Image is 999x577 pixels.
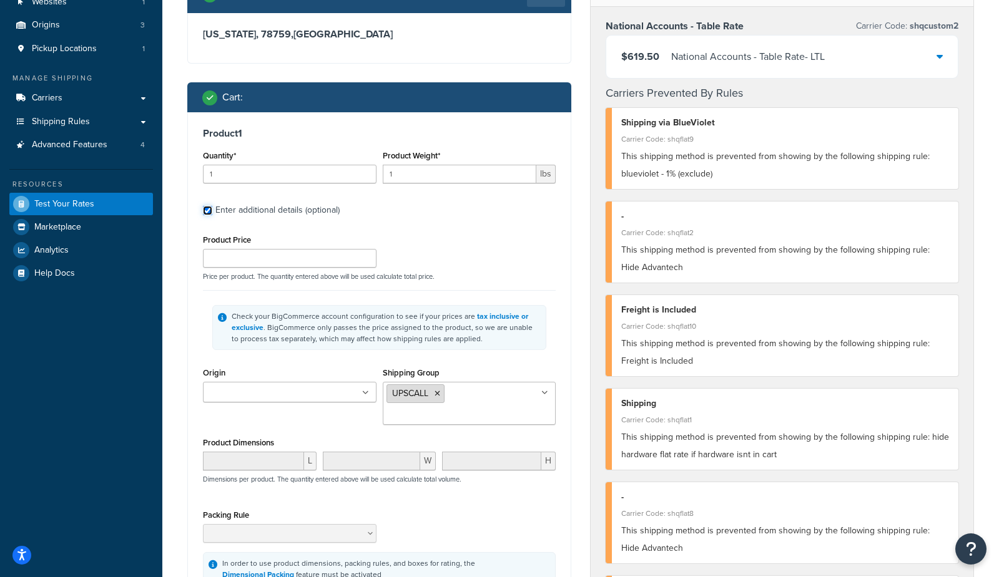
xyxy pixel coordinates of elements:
span: This shipping method is prevented from showing by the following shipping rule: Hide Advantech [621,524,930,555]
span: $619.50 [621,49,659,64]
span: lbs [536,165,556,183]
a: Analytics [9,239,153,261]
span: W [420,452,436,470]
span: shqcustom2 [907,19,958,32]
span: Origins [32,20,60,31]
div: - [621,208,949,225]
a: Carriers [9,87,153,110]
p: Carrier Code: [856,17,958,35]
span: This shipping method is prevented from showing by the following shipping rule: Hide Advantech [621,243,930,274]
span: Analytics [34,245,69,256]
div: - [621,488,949,506]
div: Shipping via BlueViolet [621,114,949,132]
li: Advanced Features [9,133,153,157]
a: Shipping Rules [9,110,153,133]
input: 0.00 [383,165,537,183]
span: H [541,452,556,470]
div: Enter additional details (optional) [215,201,340,219]
div: Check your BigCommerce account configuration to see if your prices are . BigCommerce only passes ... [232,311,541,344]
div: National Accounts - Table Rate - LTL [671,48,825,65]
span: This shipping method is prevented from showing by the following shipping rule: Freight is Included [621,337,930,367]
span: Advanced Features [32,140,107,150]
div: Resources [9,179,153,190]
span: This shipping method is prevented from showing by the following shipping rule: blueviolet - 1% (e... [621,150,930,180]
div: Carrier Code: shqflat9 [621,130,949,148]
div: Carrier Code: shqflat2 [621,224,949,241]
li: Pickup Locations [9,37,153,61]
span: This shipping method is prevented from showing by the following shipping rule: hide hardware flat... [621,430,949,461]
span: 3 [140,20,145,31]
p: Dimensions per product. The quantity entered above will be used calculate total volume. [200,475,461,483]
div: Carrier Code: shqflat1 [621,411,949,429]
a: Origins3 [9,14,153,37]
button: Open Resource Center [955,533,987,565]
label: Product Price [203,235,251,245]
p: Price per product. The quantity entered above will be used calculate total price. [200,272,559,281]
span: Pickup Locations [32,44,97,54]
label: Packing Rule [203,510,249,520]
label: Quantity* [203,151,236,160]
a: tax inclusive or exclusive [232,311,528,333]
a: Pickup Locations1 [9,37,153,61]
div: Shipping [621,395,949,412]
span: 1 [142,44,145,54]
span: Test Your Rates [34,199,94,210]
label: Origin [203,368,225,377]
a: Marketplace [9,216,153,238]
span: UPSCALL [392,387,428,400]
h3: Product 1 [203,127,556,140]
input: Enter additional details (optional) [203,206,212,215]
span: Marketplace [34,222,81,233]
a: Test Your Rates [9,193,153,215]
span: Shipping Rules [32,117,90,127]
a: Advanced Features4 [9,133,153,157]
label: Shipping Group [383,368,440,377]
label: Product Weight* [383,151,440,160]
div: Carrier Code: shqflat8 [621,505,949,522]
span: L [304,452,317,470]
label: Product Dimensions [203,438,274,447]
h3: [US_STATE], 78759 , [GEOGRAPHIC_DATA] [203,28,556,41]
div: Manage Shipping [9,73,153,84]
input: 0 [203,165,376,183]
div: Carrier Code: shqflat10 [621,318,949,335]
a: Help Docs [9,262,153,284]
h3: National Accounts - Table Rate [606,20,744,32]
span: Help Docs [34,268,75,279]
span: 4 [140,140,145,150]
span: Carriers [32,93,62,104]
h4: Carriers Prevented By Rules [606,85,958,102]
li: Origins [9,14,153,37]
div: Freight is Included [621,301,949,319]
h2: Cart : [222,92,243,103]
